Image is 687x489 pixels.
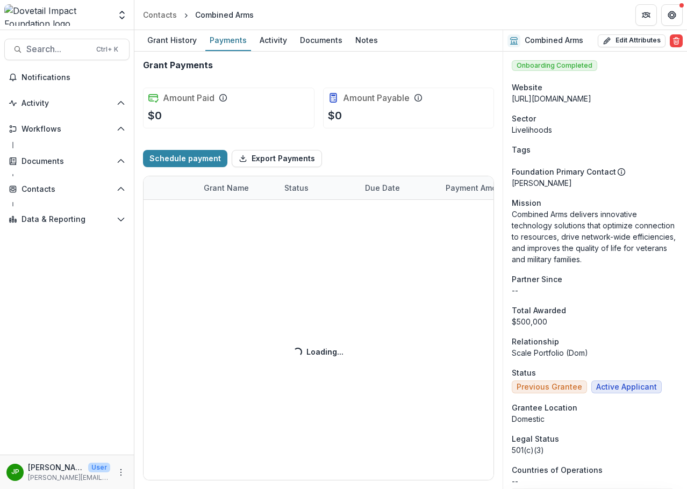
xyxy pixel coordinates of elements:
[596,383,657,392] span: Active Applicant
[512,166,616,177] p: Foundation Primary Contact
[22,125,112,134] span: Workflows
[635,4,657,26] button: Partners
[143,32,201,48] div: Grant History
[512,476,678,487] p: --
[28,462,84,473] p: [PERSON_NAME]
[512,316,678,327] div: $500,000
[328,107,342,124] p: $0
[143,60,213,70] h2: Grant Payments
[512,347,678,358] p: Scale Portfolio (Dom)
[4,120,130,138] button: Open Workflows
[4,39,130,60] button: Search...
[4,69,130,86] button: Notifications
[512,60,597,71] span: Onboarding Completed
[512,274,562,285] span: Partner Since
[512,197,541,208] span: Mission
[205,30,251,51] a: Payments
[94,44,120,55] div: Ctrl + K
[670,34,683,47] button: Delete
[512,336,559,347] span: Relationship
[512,444,678,456] div: 501(c)(3)
[512,124,678,135] p: Livelihoods
[88,463,110,472] p: User
[255,32,291,48] div: Activity
[512,464,603,476] span: Countries of Operations
[512,305,566,316] span: Total Awarded
[512,94,591,103] a: [URL][DOMAIN_NAME]
[296,32,347,48] div: Documents
[4,4,110,26] img: Dovetail Impact Foundation logo
[512,285,678,296] p: --
[512,402,577,413] span: Grantee Location
[139,7,181,23] a: Contacts
[4,95,130,112] button: Open Activity
[26,44,90,54] span: Search...
[255,30,291,51] a: Activity
[351,32,382,48] div: Notes
[512,82,542,93] span: Website
[22,215,112,224] span: Data & Reporting
[22,99,112,108] span: Activity
[517,383,582,392] span: Previous Grantee
[661,4,683,26] button: Get Help
[296,30,347,51] a: Documents
[114,466,127,479] button: More
[512,177,678,189] p: [PERSON_NAME]
[4,153,130,170] button: Open Documents
[22,185,112,194] span: Contacts
[512,433,559,444] span: Legal Status
[11,469,19,476] div: Jason Pittman
[343,93,410,103] h2: Amount Payable
[512,113,536,124] span: Sector
[512,413,678,425] p: Domestic
[22,157,112,166] span: Documents
[525,36,583,45] h2: Combined Arms
[195,9,254,20] div: Combined Arms
[114,4,130,26] button: Open entity switcher
[143,9,177,20] div: Contacts
[512,144,531,155] span: Tags
[205,32,251,48] div: Payments
[512,208,678,265] p: Combined Arms delivers innovative technology solutions that optimize connection to resources, dri...
[512,367,536,378] span: Status
[139,7,258,23] nav: breadcrumb
[351,30,382,51] a: Notes
[28,473,110,483] p: [PERSON_NAME][EMAIL_ADDRESS][DOMAIN_NAME]
[4,211,130,228] button: Open Data & Reporting
[143,30,201,51] a: Grant History
[148,107,162,124] p: $0
[4,181,130,198] button: Open Contacts
[163,93,214,103] h2: Amount Paid
[598,34,665,47] button: Edit Attributes
[22,73,125,82] span: Notifications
